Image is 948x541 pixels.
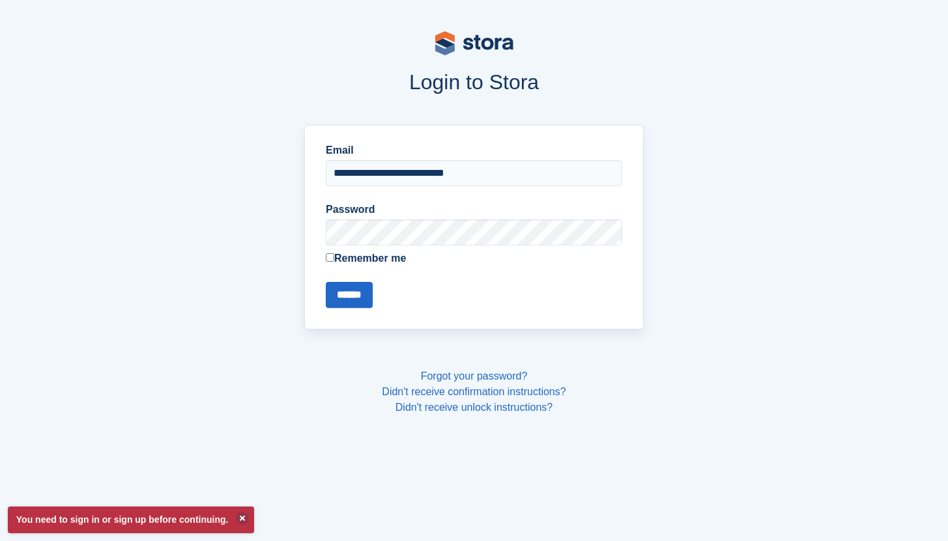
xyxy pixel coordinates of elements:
[8,506,254,533] p: You need to sign in or sign up before continuing.
[435,31,513,55] img: stora-logo-53a41332b3708ae10de48c4981b4e9114cc0af31d8433b30ea865607fb682f29.svg
[421,370,528,381] a: Forgot your password?
[382,386,566,397] a: Didn't receive confirmation instructions?
[326,143,622,158] label: Email
[395,402,553,413] a: Didn't receive unlock instructions?
[326,253,334,262] input: Remember me
[326,251,622,266] label: Remember me
[56,70,893,94] h1: Login to Stora
[326,202,622,217] label: Password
